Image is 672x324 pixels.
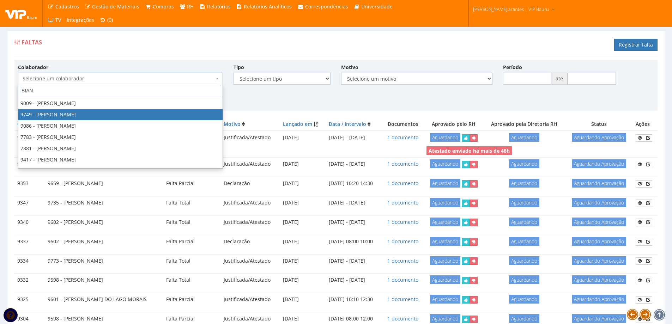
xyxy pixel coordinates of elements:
td: Falta Total [163,274,221,287]
span: Aguardando [509,314,539,323]
th: Status [565,118,633,131]
span: Aguardando [509,275,539,284]
a: 1 documento [387,296,418,302]
a: Lançado em [283,121,312,127]
a: (0) [97,13,116,27]
th: Aprovado pela Diretoria RH [484,118,565,131]
td: 9332 [14,274,45,287]
span: Aguardando [430,133,460,142]
span: Integrações [67,17,94,23]
td: Falta Total [163,196,221,209]
td: 9347 [14,196,45,209]
span: Relatórios [207,3,231,10]
td: Justificada/Atestado [221,131,280,145]
td: [DATE] [280,274,326,287]
td: Justificada/Atestado [221,274,280,287]
a: Integrações [64,13,97,27]
td: 9773 - [PERSON_NAME] [45,254,163,268]
td: [DATE] 08:00 10:00 [326,235,382,248]
span: [PERSON_NAME].arantes | VIP Bauru [473,6,549,13]
span: Aguardando Aprovação [572,159,626,168]
td: [DATE] - [DATE] [326,215,382,229]
li: 9749 - [PERSON_NAME] [18,109,223,120]
td: [DATE] [280,293,326,306]
th: Ações [633,118,658,131]
td: Falta Total [163,215,221,229]
span: Aguardando [430,198,460,207]
span: TV [55,17,61,23]
td: Justificada/Atestado [221,196,280,209]
a: Motivo [224,121,241,127]
a: 1 documento [387,180,418,187]
span: Aguardando Aprovação [572,256,626,265]
span: RH [187,3,194,10]
a: 1 documento [387,257,418,264]
span: Relatórios Analíticos [244,3,292,10]
strong: Atestado enviado há mais de 48h [429,147,510,154]
td: [DATE] [280,196,326,209]
span: Selecione um colaborador [23,75,214,82]
span: Aguardando [509,198,539,207]
span: Aguardando Aprovação [572,218,626,226]
span: Aguardando Aprovação [572,295,626,304]
span: Universidade [361,3,393,10]
span: Aguardando [509,256,539,265]
td: Justificada/Atestado [221,293,280,306]
a: TV [45,13,64,27]
a: Registrar Falta [614,39,658,51]
td: [DATE] [280,158,326,171]
td: [DATE] [280,131,326,145]
span: Aguardando [509,295,539,304]
td: [DATE] 10:20 14:30 [326,177,382,190]
span: Aguardando [430,237,460,246]
span: até [551,73,568,85]
label: Tipo [234,64,244,71]
a: 1 documento [387,238,418,245]
td: 9368 [14,158,45,171]
td: 9602 - [PERSON_NAME] [45,215,163,229]
td: 9325 [14,293,45,306]
a: 1 documento [387,160,418,167]
th: Documentos [382,118,424,131]
td: Declaração [221,235,280,248]
td: Justificada/Atestado [221,158,280,171]
td: [DATE] - [DATE] [326,158,382,171]
td: Falta Parcial [163,235,221,248]
td: [DATE] [280,177,326,190]
a: 1 documento [387,276,418,283]
td: 9735 - [PERSON_NAME] [45,196,163,209]
td: 9598 - [PERSON_NAME] [45,274,163,287]
span: Aguardando [509,133,539,142]
span: (0) [107,17,113,23]
span: Compras [153,3,174,10]
span: Aguardando Aprovação [572,198,626,207]
a: 1 documento [387,134,418,141]
li: 9009 - [PERSON_NAME] [18,98,223,109]
a: Data / Intervalo [329,121,366,127]
td: Justificada/Atestado [221,215,280,229]
td: [DATE] - [DATE] [326,196,382,209]
li: 9417 - [PERSON_NAME] [18,154,223,165]
td: Falta Total [163,254,221,268]
td: [DATE] - [DATE] [326,274,382,287]
span: Selecione um colaborador [18,73,223,85]
td: 9369 [14,131,45,145]
span: Correspondências [305,3,348,10]
span: Faltas [22,38,42,46]
td: 9334 [14,254,45,268]
td: 9337 [14,235,45,248]
span: Aguardando [430,256,460,265]
span: Aguardando Aprovação [572,275,626,284]
span: Aguardando [430,314,460,323]
span: Aguardando [430,295,460,304]
td: Falta Parcial [163,293,221,306]
td: 9659 - [PERSON_NAME] [45,177,163,190]
td: [DATE] - [DATE] [326,254,382,268]
td: [DATE] [280,254,326,268]
a: Código [17,121,34,127]
a: 1 documento [387,315,418,322]
span: Aguardando Aprovação [572,314,626,323]
img: logo [5,8,37,19]
span: Cadastros [55,3,79,10]
td: 9353 [14,177,45,190]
